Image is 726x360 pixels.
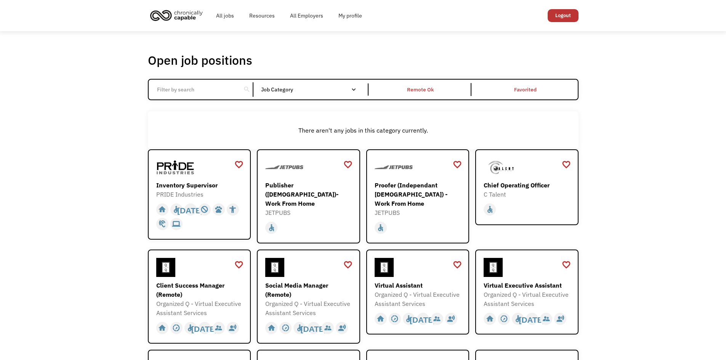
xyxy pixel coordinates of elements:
div: C Talent [484,190,572,199]
div: not_interested [200,204,208,215]
a: home [148,7,208,24]
div: computer [172,218,180,230]
div: Remote Ok [407,85,434,94]
img: PRIDE Industries [156,158,194,177]
a: Resources [242,3,282,28]
img: C Talent [484,158,522,177]
div: Virtual Assistant [375,281,463,290]
div: accessible [296,322,304,334]
a: Remote Ok [369,80,473,100]
a: favorite_border [343,159,353,170]
div: supervisor_account [215,322,223,334]
div: accessible [268,222,276,234]
div: pets [215,204,223,215]
a: My profile [331,3,370,28]
div: accessible [172,204,180,215]
div: accessible [405,313,413,325]
div: PRIDE Industries [156,190,245,199]
div: Organized Q - Virtual Executive Assistant Services [156,299,245,317]
div: slow_motion_video [172,322,180,334]
a: All Employers [282,3,331,28]
div: [DATE] [410,313,436,325]
div: Job Category [261,83,364,96]
a: JETPUBSPublisher ([DEMOGRAPHIC_DATA])- Work From HomeJETPUBSaccessible [257,149,360,243]
a: Favorited [473,80,577,100]
div: record_voice_over [229,322,237,334]
div: Organized Q - Virtual Executive Assistant Services [484,290,572,308]
input: Filter by search [152,82,237,97]
div: record_voice_over [338,322,346,334]
a: favorite_border [453,159,462,170]
div: Proofer (Independant [DEMOGRAPHIC_DATA]) - Work From Home [375,181,463,208]
div: Publisher ([DEMOGRAPHIC_DATA])- Work From Home [265,181,354,208]
div: Organized Q - Virtual Executive Assistant Services [265,299,354,317]
div: Virtual Executive Assistant [484,281,572,290]
a: All jobs [208,3,242,28]
img: Organized Q - Virtual Executive Assistant Services [156,258,175,277]
div: [DATE] [519,313,545,325]
img: Organized Q - Virtual Executive Assistant Services [265,258,284,277]
div: [DATE] [301,322,327,334]
div: accessible [486,204,494,215]
div: home [268,322,276,334]
div: accessible [377,222,385,234]
div: supervisor_account [324,322,332,334]
a: Organized Q - Virtual Executive Assistant ServicesClient Success Manager (Remote)Organized Q - Vi... [148,250,251,344]
a: favorite_border [453,259,462,270]
div: [DATE] [177,204,204,215]
form: Email Form [148,79,579,101]
img: JETPUBS [265,158,303,177]
div: Social Media Manager (Remote) [265,281,354,299]
div: record_voice_over [447,313,455,325]
div: home [486,313,494,325]
a: JETPUBSProofer (Independant [DEMOGRAPHIC_DATA]) - Work From HomeJETPUBSaccessible [366,149,470,243]
div: JETPUBS [265,208,354,217]
div: [DATE] [191,322,218,334]
div: Job Category [261,87,364,92]
div: Organized Q - Virtual Executive Assistant Services [375,290,463,308]
div: record_voice_over [556,313,564,325]
a: Organized Q - Virtual Executive Assistant ServicesSocial Media Manager (Remote)Organized Q - Virt... [257,250,360,344]
div: Client Success Manager (Remote) [156,281,245,299]
a: favorite_border [562,259,571,270]
img: Chronically Capable logo [148,7,205,24]
a: C TalentChief Operating OfficerC Talentaccessible [475,149,579,225]
div: JETPUBS [375,208,463,217]
div: supervisor_account [433,313,441,325]
div: Inventory Supervisor [156,181,245,190]
a: favorite_border [234,259,244,270]
a: favorite_border [562,159,571,170]
div: home [158,204,166,215]
div: home [377,313,385,325]
a: PRIDE IndustriesInventory SupervisorPRIDE Industrieshomeaccessible[DATE]not_interestedpetsaccessi... [148,149,251,240]
a: Organized Q - Virtual Executive Assistant ServicesVirtual Executive AssistantOrganized Q - Virtua... [475,250,579,334]
a: Logout [548,9,579,22]
div: search [243,84,250,95]
a: favorite_border [234,159,244,170]
a: favorite_border [343,259,353,270]
h1: Open job positions [148,53,252,68]
div: accessibility [229,204,237,215]
div: hearing [158,218,166,230]
div: home [158,322,166,334]
div: slow_motion_video [282,322,290,334]
div: accessible [514,313,522,325]
img: JETPUBS [375,158,413,177]
div: Chief Operating Officer [484,181,572,190]
div: supervisor_account [542,313,550,325]
div: There aren't any jobs in this category currently. [152,126,575,135]
img: Organized Q - Virtual Executive Assistant Services [484,258,503,277]
img: Organized Q - Virtual Executive Assistant Services [375,258,394,277]
div: accessible [186,322,194,334]
a: Organized Q - Virtual Executive Assistant ServicesVirtual AssistantOrganized Q - Virtual Executiv... [366,250,470,334]
div: slow_motion_video [391,313,399,325]
div: slow_motion_video [500,313,508,325]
